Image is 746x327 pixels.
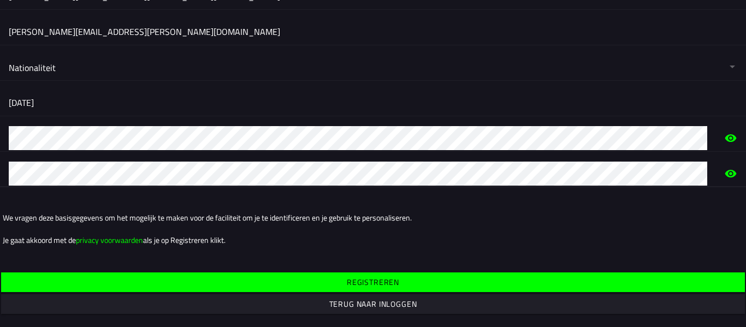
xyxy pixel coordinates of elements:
ion-text: We vragen deze basisgegevens om het mogelijk te maken voor de faciliteit om je te identificeren e... [3,212,743,223]
ion-icon: eye [724,125,737,151]
ion-icon: eye [724,160,737,187]
input: Bevestig e-mail [9,20,737,44]
ion-button: Terug naar inloggen [1,294,745,314]
ion-text: Registreren [347,278,399,286]
a: privacy voorwaarden [76,234,143,246]
ion-text: Je gaat akkoord met de als je op Registreren klikt. [3,234,743,246]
